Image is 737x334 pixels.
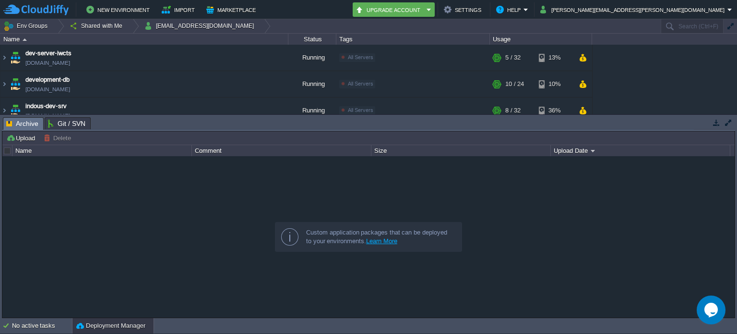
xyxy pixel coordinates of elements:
div: Usage [490,34,592,45]
button: Deployment Manager [76,321,145,331]
a: dev-server-iwcts [25,49,71,58]
span: All Servers [348,107,373,113]
div: No active tasks [12,318,72,334]
div: 5 / 32 [505,45,521,71]
button: Env Groups [3,19,51,33]
div: Running [288,71,336,97]
span: Archive [6,118,38,130]
div: Custom application packages that can be deployed to your environments. [306,228,454,246]
div: 10% [539,71,570,97]
div: Name [1,34,288,45]
button: Settings [444,4,484,15]
button: Marketplace [206,4,259,15]
a: development-db [25,75,70,85]
a: indous-dev-srv [25,101,67,111]
button: [PERSON_NAME][EMAIL_ADDRESS][PERSON_NAME][DOMAIN_NAME] [540,4,727,15]
div: 36% [539,98,570,124]
span: All Servers [348,54,373,60]
img: AMDAwAAAACH5BAEAAAAALAAAAAABAAEAAAICRAEAOw== [23,38,27,41]
div: Comment [192,145,371,156]
button: Upgrade Account [356,4,424,15]
div: Upload Date [551,145,730,156]
a: Learn More [366,237,397,245]
iframe: chat widget [697,296,727,324]
div: Status [289,34,336,45]
button: New Environment [86,4,153,15]
button: Shared with Me [70,19,126,33]
img: AMDAwAAAACH5BAEAAAAALAAAAAABAAEAAAICRAEAOw== [0,45,8,71]
button: Upload [6,134,38,142]
img: CloudJiffy [3,4,69,16]
div: Running [288,45,336,71]
div: Tags [337,34,489,45]
button: [EMAIL_ADDRESS][DOMAIN_NAME] [144,19,257,33]
img: AMDAwAAAACH5BAEAAAAALAAAAAABAAEAAAICRAEAOw== [9,45,22,71]
button: Delete [44,134,74,142]
span: Git / SVN [48,118,85,129]
div: Name [13,145,191,156]
span: [DOMAIN_NAME] [25,111,70,121]
img: AMDAwAAAACH5BAEAAAAALAAAAAABAAEAAAICRAEAOw== [9,98,22,124]
div: 10 / 24 [505,71,524,97]
div: 13% [539,45,570,71]
div: 8 / 32 [505,98,521,124]
span: All Servers [348,81,373,87]
img: AMDAwAAAACH5BAEAAAAALAAAAAABAAEAAAICRAEAOw== [0,71,8,97]
span: [DOMAIN_NAME] [25,85,70,94]
img: AMDAwAAAACH5BAEAAAAALAAAAAABAAEAAAICRAEAOw== [9,71,22,97]
button: Help [496,4,523,15]
div: Size [372,145,550,156]
div: Running [288,98,336,124]
img: AMDAwAAAACH5BAEAAAAALAAAAAABAAEAAAICRAEAOw== [0,98,8,124]
a: [DOMAIN_NAME] [25,58,70,68]
button: Import [162,4,198,15]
